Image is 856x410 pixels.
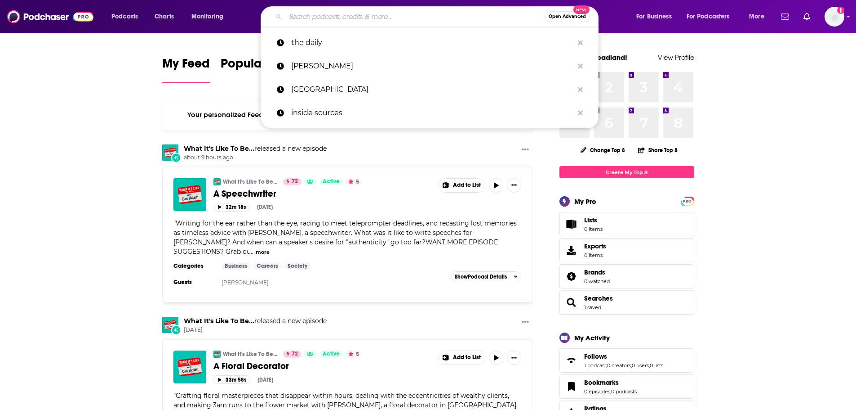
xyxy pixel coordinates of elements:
[630,9,683,24] button: open menu
[545,11,590,22] button: Open AdvancedNew
[184,144,254,153] a: What It's Like To Be...
[213,360,289,372] span: A Floral Decorator
[584,268,610,276] a: Brands
[559,290,694,315] span: Searches
[162,99,533,130] div: Your personalized Feed is curated based on the Podcasts, Creators, Users, and Lists that you Follow.
[184,317,327,325] h3: released a new episode
[173,262,214,270] h3: Categories
[681,9,743,24] button: open menu
[584,268,605,276] span: Brands
[584,352,663,360] a: Follows
[291,101,573,125] p: inside sources
[563,296,581,309] a: Searches
[284,262,311,270] a: Society
[749,10,764,23] span: More
[563,270,581,283] a: Brands
[584,242,606,250] span: Exports
[323,350,340,359] span: Active
[292,350,298,359] span: 72
[213,360,432,372] a: A Floral Decorator
[563,244,581,257] span: Exports
[825,7,844,27] button: Show profile menu
[162,56,210,77] span: My Feed
[584,252,606,258] span: 0 items
[649,362,650,369] span: ,
[650,362,663,369] a: 0 lists
[213,178,221,185] img: What It's Like To Be...
[162,317,178,333] a: What It's Like To Be...
[285,9,545,24] input: Search podcasts, credits, & more...
[507,351,521,365] button: Show More Button
[292,177,298,186] span: 72
[584,362,606,369] a: 1 podcast
[213,188,432,199] a: A Speechwriter
[319,351,343,358] a: Active
[682,198,693,204] a: PRO
[584,226,603,232] span: 0 items
[223,351,277,358] a: What It's Like To Be...
[606,362,607,369] span: ,
[439,351,485,365] button: Show More Button
[223,178,277,185] a: What It's Like To Be...
[451,271,522,282] button: ShowPodcast Details
[825,7,844,27] span: Logged in as headlandconsultancy
[7,8,93,25] img: Podchaser - Follow, Share and Rate Podcasts
[636,10,672,23] span: For Business
[559,264,694,288] span: Brands
[559,166,694,178] a: Create My Top 8
[257,204,273,210] div: [DATE]
[191,10,223,23] span: Monitoring
[269,6,607,27] div: Search podcasts, credits, & more...
[319,178,343,185] a: Active
[573,5,590,14] span: New
[173,351,206,383] img: A Floral Decorator
[184,144,327,153] h3: released a new episode
[261,54,599,78] a: [PERSON_NAME]
[584,388,610,395] a: 0 episodes
[184,317,254,325] a: What It's Like To Be...
[584,216,597,224] span: Lists
[584,378,637,387] a: Bookmarks
[184,154,327,162] span: about 9 hours ago
[658,53,694,62] a: View Profile
[162,56,210,83] a: My Feed
[559,374,694,399] span: Bookmarks
[777,9,793,24] a: Show notifications dropdown
[559,348,694,373] span: Follows
[563,218,581,230] span: Lists
[222,279,269,286] a: [PERSON_NAME]
[559,238,694,262] a: Exports
[584,278,610,284] a: 0 watched
[800,9,814,24] a: Show notifications dropdown
[291,54,573,78] p: joe rogan
[575,144,631,156] button: Change Top 8
[549,14,586,19] span: Open Advanced
[610,388,611,395] span: ,
[584,294,613,302] span: Searches
[213,351,221,358] a: What It's Like To Be...
[584,304,601,311] a: 1 saved
[173,178,206,211] img: A Speechwriter
[518,144,532,156] button: Show More Button
[507,178,521,193] button: Show More Button
[162,144,178,161] img: What It's Like To Be...
[518,317,532,328] button: Show More Button
[825,7,844,27] img: User Profile
[743,9,776,24] button: open menu
[559,212,694,236] a: Lists
[213,203,250,212] button: 32m 18s
[837,7,844,14] svg: Add a profile image
[213,375,250,384] button: 33m 58s
[607,362,631,369] a: 0 creators
[439,179,485,192] button: Show More Button
[291,78,573,101] p: novara
[563,380,581,393] a: Bookmarks
[253,262,282,270] a: Careers
[455,274,507,280] span: Show Podcast Details
[185,9,235,24] button: open menu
